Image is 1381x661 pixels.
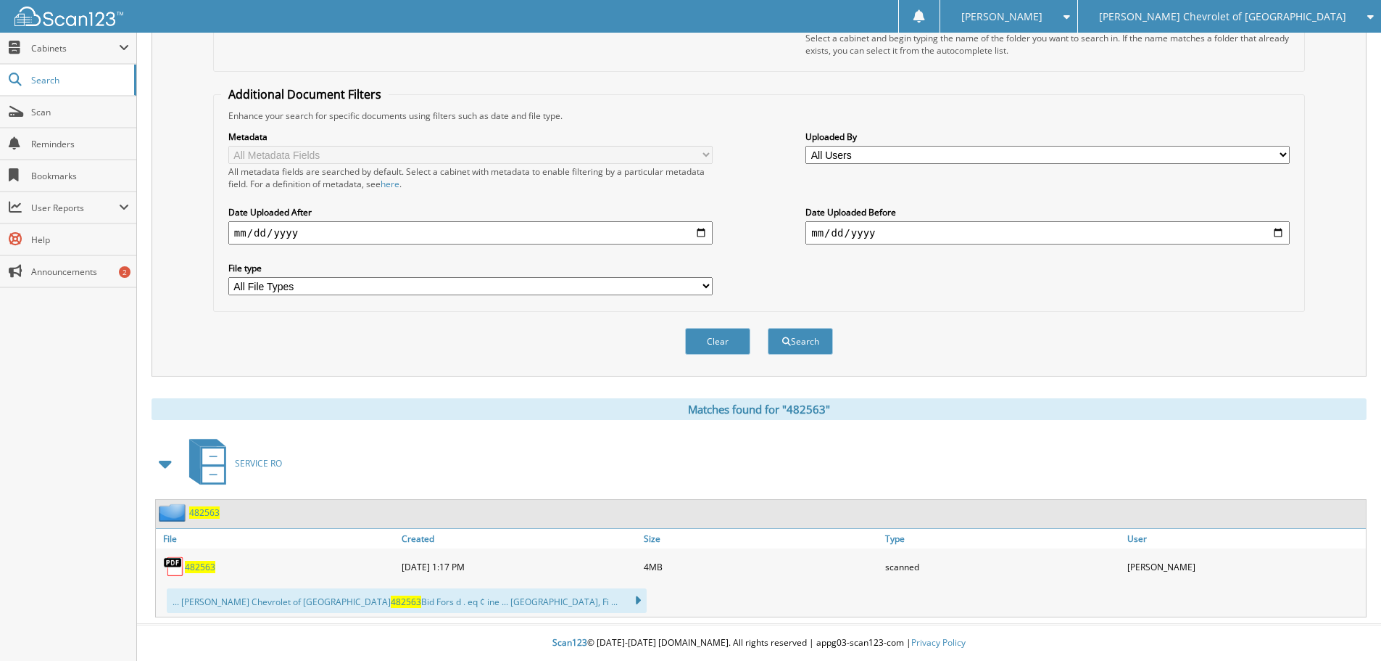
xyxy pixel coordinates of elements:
div: 4MB [640,552,882,581]
span: Scan [31,106,129,118]
span: Scan123 [552,636,587,649]
div: All metadata fields are searched by default. Select a cabinet with metadata to enable filtering b... [228,165,713,190]
span: Help [31,234,129,246]
div: [DATE] 1:17 PM [398,552,640,581]
a: User [1124,529,1366,549]
div: ... [PERSON_NAME] Chevrolet of [GEOGRAPHIC_DATA] Bid Fors d . eq ¢ ine ... [GEOGRAPHIC_DATA], Fi ... [167,588,647,613]
span: User Reports [31,202,119,214]
div: Enhance your search for specific documents using filters such as date and file type. [221,110,1297,122]
span: Bookmarks [31,170,129,182]
div: 2 [119,266,130,278]
a: Type [882,529,1124,549]
label: Uploaded By [805,131,1290,143]
a: here [381,178,399,190]
label: File type [228,262,713,274]
span: [PERSON_NAME] [961,12,1042,21]
a: 482563 [189,506,220,519]
button: Search [768,328,833,355]
button: Clear [685,328,750,355]
span: Announcements [31,266,129,278]
div: scanned [882,552,1124,581]
legend: Additional Document Filters [221,86,389,102]
a: 482563 [185,561,215,573]
div: [PERSON_NAME] [1124,552,1366,581]
a: Size [640,529,882,549]
span: Cabinets [31,42,119,54]
div: © [DATE]-[DATE] [DOMAIN_NAME]. All rights reserved | appg03-scan123-com | [137,625,1381,661]
span: Search [31,74,127,86]
label: Metadata [228,131,713,143]
label: Date Uploaded After [228,206,713,218]
a: Created [398,529,640,549]
a: File [156,529,398,549]
label: Date Uploaded Before [805,206,1290,218]
a: Privacy Policy [911,636,966,649]
span: 482563 [391,596,421,608]
div: Select a cabinet and begin typing the name of the folder you want to search in. If the name match... [805,32,1290,57]
img: scan123-logo-white.svg [14,7,123,26]
a: SERVICE RO [181,435,282,492]
img: PDF.png [163,556,185,578]
img: folder2.png [159,504,189,522]
div: Matches found for "482563" [152,398,1367,420]
input: start [228,221,713,245]
span: [PERSON_NAME] Chevrolet of [GEOGRAPHIC_DATA] [1099,12,1346,21]
input: end [805,221,1290,245]
span: Reminders [31,138,129,150]
span: SERVICE RO [235,457,282,469]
